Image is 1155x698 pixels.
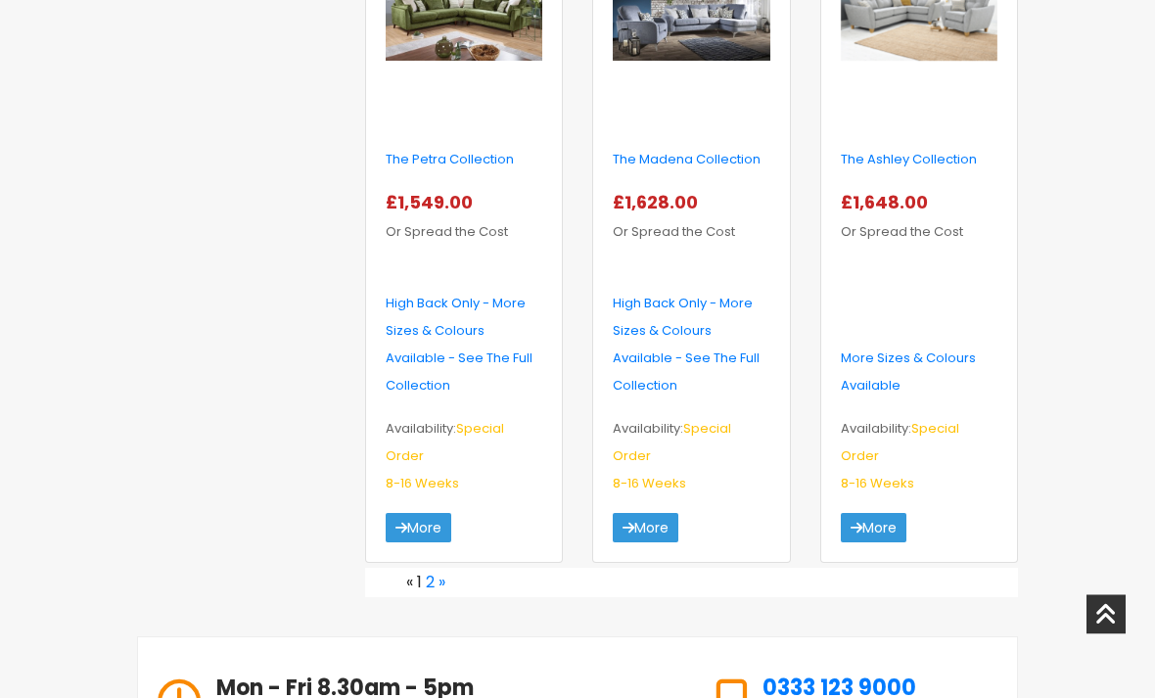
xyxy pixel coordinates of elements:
[841,196,936,214] a: £1,648.00
[841,151,977,169] a: The Ashley Collection
[386,416,543,498] p: Availability:
[613,196,706,214] a: £1,628.00
[386,420,504,493] span: Special Order 8-16 Weeks
[406,572,413,594] span: «
[417,572,422,594] span: 1
[386,514,451,543] a: More
[386,190,543,247] p: Or Spread the Cost
[841,346,998,400] p: More Sizes & Colours Available
[613,151,761,169] a: The Madena Collection
[613,190,770,247] p: Or Spread the Cost
[386,191,481,215] span: £1,549.00
[613,420,731,493] span: Special Order 8-16 Weeks
[386,151,514,169] a: The Petra Collection
[613,191,706,215] span: £1,628.00
[439,572,445,594] a: »
[386,196,481,214] a: £1,549.00
[841,514,906,543] a: More
[613,416,770,498] p: Availability:
[613,291,770,400] p: High Back Only - More Sizes & Colours Available - See The Full Collection
[426,572,435,594] a: 2
[841,191,936,215] span: £1,648.00
[613,514,678,543] a: More
[841,420,959,493] span: Special Order 8-16 Weeks
[841,190,998,247] p: Or Spread the Cost
[386,291,543,400] p: High Back Only - More Sizes & Colours Available - See The Full Collection
[841,416,998,498] p: Availability:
